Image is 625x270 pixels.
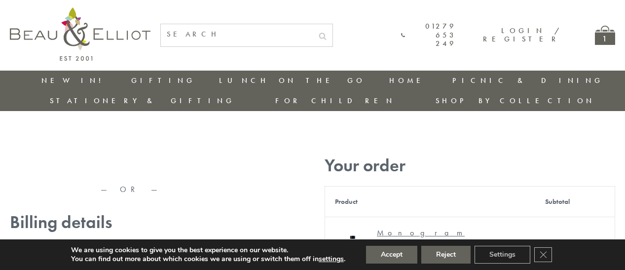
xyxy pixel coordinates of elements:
p: You can find out more about which cookies we are using or switch them off in . [71,255,345,264]
a: New in! [41,76,108,85]
button: Close GDPR Cookie Banner [534,247,552,262]
iframe: Secure express checkout frame [8,152,254,175]
button: Settings [475,246,530,264]
button: Accept [366,246,417,264]
input: SEARCH [161,24,313,44]
a: Picnic & Dining [452,76,603,85]
th: Subtotal [535,186,615,217]
button: Reject [421,246,471,264]
h3: Billing details [10,212,252,232]
a: 1 [595,26,615,45]
img: Monogram Candy Floss Drinks Bottle [335,231,372,268]
a: Stationery & Gifting [50,96,235,106]
a: Shop by collection [436,96,595,106]
a: Lunch On The Go [219,76,365,85]
p: We are using cookies to give you the best experience on our website. [71,246,345,255]
a: Gifting [131,76,195,85]
a: 01279 653 249 [401,22,456,48]
a: For Children [275,96,395,106]
p: — OR — [10,185,252,194]
th: Product [325,186,536,217]
a: Home [389,76,429,85]
a: Login / Register [483,26,560,44]
button: settings [319,255,344,264]
img: logo [10,7,150,61]
h3: Your order [325,155,615,176]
